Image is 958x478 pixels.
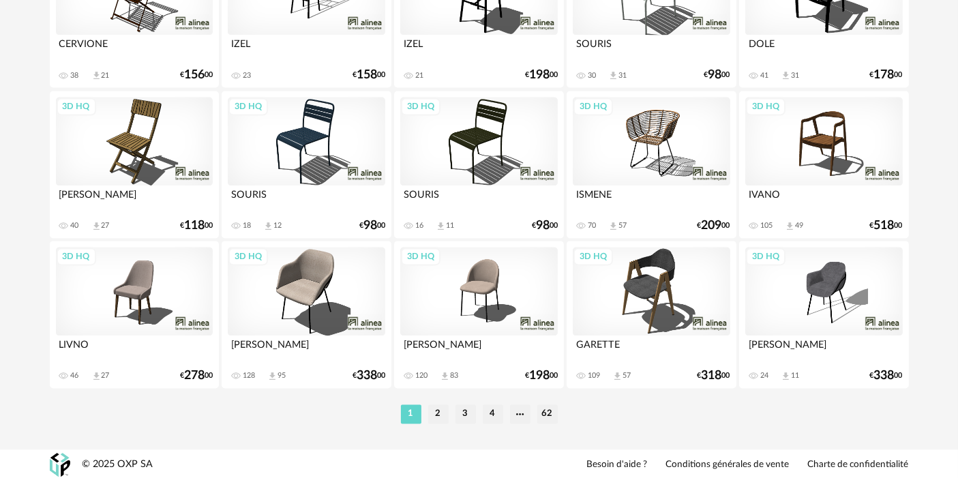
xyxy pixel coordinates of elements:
[71,221,79,230] div: 40
[400,35,557,62] div: IZEL
[874,371,895,380] span: 338
[567,241,736,388] a: 3D HQ GARETTE 109 Download icon 57 €31800
[228,335,385,363] div: [PERSON_NAME]
[401,404,421,423] li: 1
[228,35,385,62] div: IZEL
[102,71,110,80] div: 21
[760,221,773,230] div: 105
[529,70,550,80] span: 198
[71,71,79,80] div: 38
[795,221,803,230] div: 49
[618,221,627,230] div: 57
[537,404,558,423] li: 62
[704,70,730,80] div: € 00
[455,404,476,423] li: 3
[573,248,613,265] div: 3D HQ
[91,70,102,80] span: Download icon
[781,371,791,381] span: Download icon
[91,221,102,231] span: Download icon
[184,221,205,230] span: 118
[401,98,440,115] div: 3D HQ
[56,185,213,213] div: [PERSON_NAME]
[57,98,96,115] div: 3D HQ
[536,221,550,230] span: 98
[760,371,768,380] div: 24
[785,221,795,231] span: Download icon
[263,221,273,231] span: Download icon
[791,371,799,380] div: 11
[243,371,255,380] div: 128
[267,371,278,381] span: Download icon
[222,91,391,238] a: 3D HQ SOURIS 18 Download icon 12 €9800
[357,371,377,380] span: 338
[222,241,391,388] a: 3D HQ [PERSON_NAME] 128 Download icon 95 €33800
[588,71,596,80] div: 30
[608,221,618,231] span: Download icon
[57,248,96,265] div: 3D HQ
[102,371,110,380] div: 27
[708,70,722,80] span: 98
[83,458,153,471] div: © 2025 OXP SA
[394,241,563,388] a: 3D HQ [PERSON_NAME] 120 Download icon 83 €19800
[394,91,563,238] a: 3D HQ SOURIS 16 Download icon 11 €9800
[56,335,213,363] div: LIVNO
[50,453,70,477] img: OXP
[698,371,730,380] div: € 00
[745,335,902,363] div: [PERSON_NAME]
[874,221,895,230] span: 518
[50,241,219,388] a: 3D HQ LIVNO 46 Download icon 27 €27800
[573,335,730,363] div: GARETTE
[415,221,423,230] div: 16
[739,241,908,388] a: 3D HQ [PERSON_NAME] 24 Download icon 11 €33800
[525,371,558,380] div: € 00
[357,70,377,80] span: 158
[401,248,440,265] div: 3D HQ
[184,70,205,80] span: 156
[870,70,903,80] div: € 00
[228,98,268,115] div: 3D HQ
[436,221,446,231] span: Download icon
[243,71,251,80] div: 23
[702,371,722,380] span: 318
[588,371,600,380] div: 109
[273,221,282,230] div: 12
[71,371,79,380] div: 46
[612,371,623,381] span: Download icon
[567,91,736,238] a: 3D HQ ISMENE 70 Download icon 57 €20900
[529,371,550,380] span: 198
[278,371,286,380] div: 95
[623,371,631,380] div: 57
[180,371,213,380] div: € 00
[228,248,268,265] div: 3D HQ
[588,221,596,230] div: 70
[746,98,785,115] div: 3D HQ
[791,71,799,80] div: 31
[532,221,558,230] div: € 00
[400,185,557,213] div: SOURIS
[808,459,909,471] a: Charte de confidentialité
[618,71,627,80] div: 31
[573,185,730,213] div: ISMENE
[56,35,213,62] div: CERVIONE
[870,221,903,230] div: € 00
[353,70,385,80] div: € 00
[446,221,454,230] div: 11
[739,91,908,238] a: 3D HQ IVANO 105 Download icon 49 €51800
[363,221,377,230] span: 98
[228,185,385,213] div: SOURIS
[180,70,213,80] div: € 00
[483,404,503,423] li: 4
[745,35,902,62] div: DOLE
[870,371,903,380] div: € 00
[91,371,102,381] span: Download icon
[102,221,110,230] div: 27
[781,70,791,80] span: Download icon
[573,35,730,62] div: SOURIS
[746,248,785,265] div: 3D HQ
[184,371,205,380] span: 278
[359,221,385,230] div: € 00
[745,185,902,213] div: IVANO
[415,71,423,80] div: 21
[760,71,768,80] div: 41
[698,221,730,230] div: € 00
